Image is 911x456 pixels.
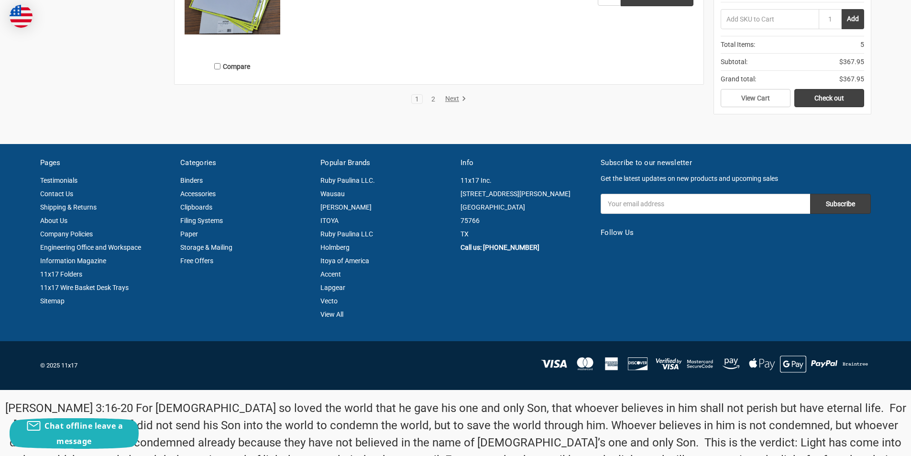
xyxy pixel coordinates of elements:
a: ITOYA [320,217,339,224]
a: Holmberg [320,244,350,251]
a: Check out [794,89,864,107]
a: 11x17 Folders [40,270,82,278]
h5: Categories [180,157,310,168]
input: Subscribe [810,194,871,214]
span: Subtotal: [721,57,747,67]
span: Grand total: [721,74,756,84]
input: Add SKU to Cart [721,9,819,29]
h5: Popular Brands [320,157,450,168]
a: Ruby Paulina LLC [320,230,373,238]
a: Vecto [320,297,338,305]
a: View Cart [721,89,790,107]
a: Testimonials [40,177,77,184]
address: 11x17 Inc. [STREET_ADDRESS][PERSON_NAME] [GEOGRAPHIC_DATA] 75766 TX [461,174,591,241]
a: Company Policies [40,230,93,238]
a: Ruby Paulina LLC. [320,177,375,184]
p: © 2025 11x17 [40,361,450,370]
a: 2 [428,96,439,102]
a: Storage & Mailing [180,244,232,251]
a: Binders [180,177,203,184]
a: Sitemap [40,297,65,305]
label: Compare [185,58,280,74]
h5: Follow Us [601,227,871,238]
a: Wausau [320,190,345,198]
a: 1 [412,96,422,102]
a: About Us [40,217,67,224]
input: Compare [214,63,220,69]
a: Engineering Office and Workspace Information Magazine [40,244,141,265]
a: Contact Us [40,190,73,198]
a: Itoya of America [320,257,369,265]
button: Chat offline leave a message [10,418,139,449]
h5: Subscribe to our newsletter [601,157,871,168]
span: $367.95 [839,57,864,67]
h5: Info [461,157,591,168]
a: [PERSON_NAME] [320,203,372,211]
a: Shipping & Returns [40,203,97,211]
a: Accent [320,270,341,278]
iframe: Google Customer Reviews [832,430,911,456]
span: 5 [860,40,864,50]
a: Lapgear [320,284,345,291]
span: Chat offline leave a message [44,421,123,446]
p: Get the latest updates on new products and upcoming sales [601,174,871,184]
a: Filing Systems [180,217,223,224]
span: Total Items: [721,40,755,50]
a: Paper [180,230,198,238]
span: $367.95 [839,74,864,84]
a: Call us: [PHONE_NUMBER] [461,244,539,251]
a: Free Offers [180,257,213,265]
a: 11x17 Wire Basket Desk Trays [40,284,129,291]
img: duty and tax information for United States [10,5,33,28]
a: View All [320,311,343,318]
h5: Pages [40,157,170,168]
a: Next [442,95,466,103]
input: Your email address [601,194,810,214]
a: Clipboards [180,203,212,211]
button: Add [842,9,864,29]
a: Accessories [180,190,216,198]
